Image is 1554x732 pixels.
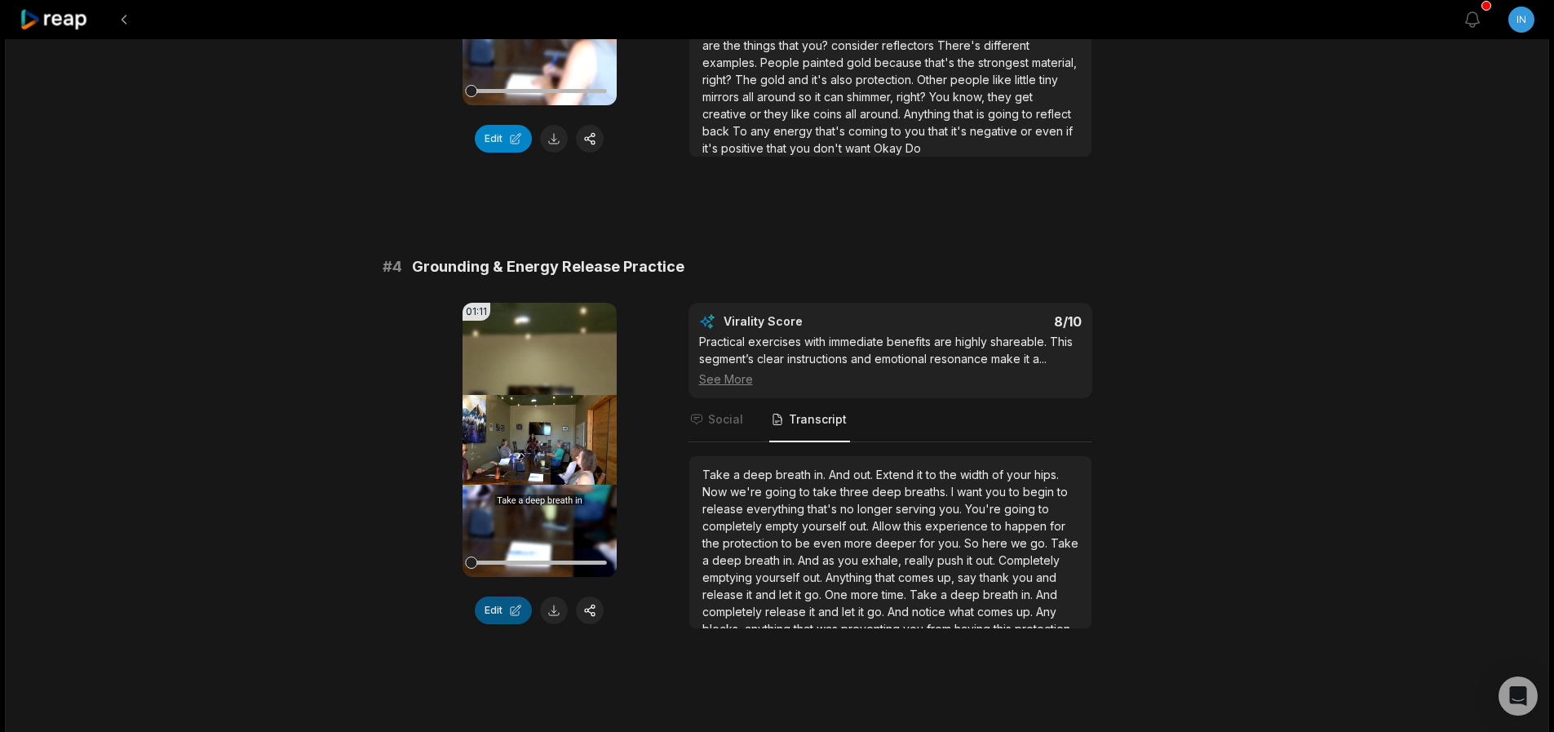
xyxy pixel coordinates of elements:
span: I [951,485,957,499]
span: let [779,588,795,601]
span: this [994,622,1015,636]
span: people [950,73,993,87]
span: energy [773,124,816,138]
span: Grounding & Energy Release Practice [412,255,684,278]
span: want [845,141,874,155]
span: Anything [826,570,875,584]
span: release [702,588,746,601]
span: And [888,605,912,619]
span: and [818,605,842,619]
span: breath [745,553,783,567]
span: no [840,502,857,516]
span: to [1022,107,1036,121]
span: a [941,588,950,601]
span: the [724,38,744,52]
span: it [809,605,818,619]
div: See More [699,370,1082,388]
span: positive [721,141,767,155]
span: There's [937,38,984,52]
span: You're [965,502,1004,516]
span: you. [938,536,964,550]
span: to [926,468,940,481]
span: time. [882,588,910,601]
span: right? [897,90,929,104]
span: creative [702,107,750,121]
span: to [991,519,1005,533]
span: go. [804,588,825,601]
span: like [993,73,1015,87]
span: that [779,38,802,52]
span: really [905,553,937,567]
span: that [928,124,951,138]
div: Open Intercom Messenger [1499,677,1538,716]
span: breath [983,588,1021,601]
span: Anything [904,107,954,121]
span: to [799,485,813,499]
span: all [845,107,860,121]
span: we're [730,485,765,499]
span: up, [937,570,958,584]
span: coins [813,107,845,121]
span: reflect [1036,107,1071,121]
span: or [750,107,764,121]
span: gold [847,55,874,69]
span: coming [848,124,891,138]
span: experience [925,519,991,533]
span: that's [925,55,958,69]
span: the [958,55,978,69]
span: to [781,536,795,550]
span: painted [803,55,847,69]
span: of [992,468,1007,481]
span: negative [970,124,1021,138]
span: that [767,141,790,155]
span: out. [849,519,872,533]
span: as [822,553,838,567]
span: breaths. [905,485,951,499]
span: going [988,107,1022,121]
span: Any [1036,605,1056,619]
span: it [858,605,867,619]
span: you [985,485,1009,499]
span: even [1035,124,1066,138]
span: Social [708,411,743,428]
span: deeper [875,536,919,550]
span: consider [831,38,882,52]
span: going [1004,502,1038,516]
span: your [1007,468,1034,481]
span: you [838,553,861,567]
span: it's [812,73,830,87]
span: a [702,553,712,567]
span: protection. [1015,622,1073,636]
span: all [742,90,757,104]
button: Edit [475,125,532,153]
span: things [744,38,779,52]
span: because [874,55,925,69]
span: begin [1023,485,1057,499]
span: out. [976,553,998,567]
span: it [795,588,804,601]
span: even [813,536,844,550]
span: material, [1032,55,1077,69]
span: that [794,622,817,636]
span: go. [867,605,888,619]
span: Take [1051,536,1078,550]
span: around. [860,107,904,121]
span: what [949,605,977,619]
span: The [735,73,760,87]
span: it [917,468,926,481]
span: it [967,553,976,567]
span: happen [1005,519,1050,533]
span: everything [746,502,808,516]
nav: Tabs [688,398,1092,442]
span: and [788,73,812,87]
span: you [790,141,813,155]
span: release [765,605,809,619]
span: back [702,124,733,138]
span: it [746,588,755,601]
span: to [1057,485,1068,499]
span: right? [702,73,735,87]
span: here [982,536,1011,550]
span: get [1015,90,1033,104]
span: want [957,485,985,499]
span: emptying [702,570,755,584]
